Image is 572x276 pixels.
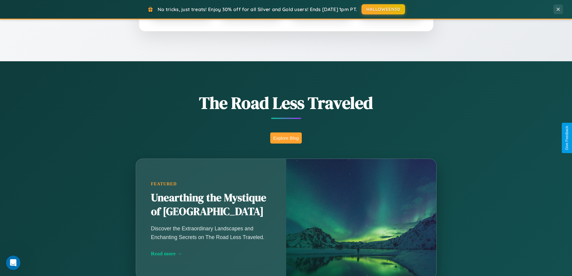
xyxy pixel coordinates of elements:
button: HALLOWEEN30 [362,4,405,14]
button: Explore Blog [270,132,302,144]
div: Featured [151,181,271,187]
span: No tricks, just treats! Enjoy 30% off for all Silver and Gold users! Ends [DATE] 1pm PT. [158,6,357,12]
div: Give Feedback [565,126,569,150]
p: Discover the Extraordinary Landscapes and Enchanting Secrets on The Road Less Traveled. [151,224,271,241]
h2: Unearthing the Mystique of [GEOGRAPHIC_DATA] [151,191,271,219]
div: Read more → [151,250,271,257]
iframe: Intercom live chat [6,256,20,270]
h1: The Road Less Traveled [106,91,466,114]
